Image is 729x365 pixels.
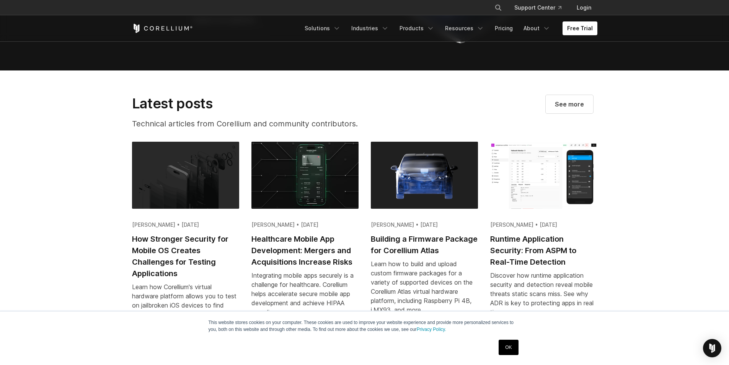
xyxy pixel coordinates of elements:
p: Technical articles from Corellium and community contributors. [132,118,393,129]
a: Industries [347,21,393,35]
a: Support Center [508,1,568,15]
div: Integrating mobile apps securely is a challenge for healthcare. Corellium helps accelerate secure... [251,271,359,317]
a: Healthcare Mobile App Development: Mergers and Acquisitions Increase Risks [PERSON_NAME] • [DATE]... [251,142,359,326]
a: About [519,21,555,35]
img: Building a Firmware Package for Corellium Atlas [371,142,478,208]
span: See more [555,100,584,109]
p: This website stores cookies on your computer. These cookies are used to improve your website expe... [209,319,521,333]
div: Learn how Corellium's virtual hardware platform allows you to test on jailbroken iOS devices to f... [132,282,239,328]
button: Search [491,1,505,15]
a: Login [571,1,597,15]
h2: Healthcare Mobile App Development: Mergers and Acquisitions Increase Risks [251,233,359,268]
div: [PERSON_NAME] • [DATE] [132,221,239,229]
img: How Stronger Security for Mobile OS Creates Challenges for Testing Applications [132,142,239,208]
a: Resources [440,21,489,35]
div: [PERSON_NAME] • [DATE] [490,221,597,229]
img: Healthcare Mobile App Development: Mergers and Acquisitions Increase Risks [251,142,359,208]
h2: Latest posts [132,95,393,112]
a: Pricing [490,21,517,35]
div: Learn how to build and upload custom firmware packages for a variety of supported devices on the ... [371,259,478,314]
img: Runtime Application Security: From ASPM to Real-Time Detection [490,142,597,208]
a: Products [395,21,439,35]
a: Privacy Policy. [417,327,446,332]
div: Navigation Menu [300,21,597,35]
h2: How Stronger Security for Mobile OS Creates Challenges for Testing Applications [132,233,239,279]
div: Navigation Menu [485,1,597,15]
div: [PERSON_NAME] • [DATE] [251,221,359,229]
h2: Runtime Application Security: From ASPM to Real-Time Detection [490,233,597,268]
a: OK [499,340,518,355]
a: Building a Firmware Package for Corellium Atlas [PERSON_NAME] • [DATE] Building a Firmware Packag... [371,142,478,323]
a: Solutions [300,21,345,35]
div: Discover how runtime application security and detection reveal mobile threats static scans miss. ... [490,271,597,317]
a: How Stronger Security for Mobile OS Creates Challenges for Testing Applications [PERSON_NAME] • [... [132,142,239,337]
div: Open Intercom Messenger [703,339,721,357]
a: Runtime Application Security: From ASPM to Real-Time Detection [PERSON_NAME] • [DATE] Runtime App... [490,142,597,326]
a: Free Trial [563,21,597,35]
a: Corellium Home [132,24,193,33]
div: [PERSON_NAME] • [DATE] [371,221,478,229]
a: Visit our blog [546,95,593,113]
h2: Building a Firmware Package for Corellium Atlas [371,233,478,256]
